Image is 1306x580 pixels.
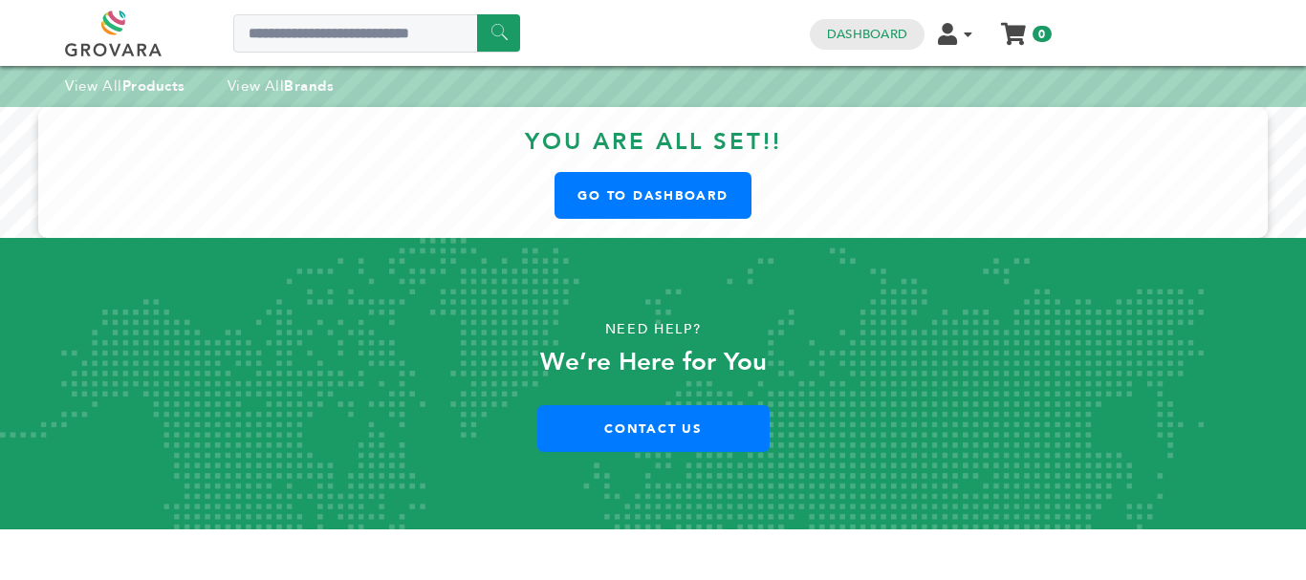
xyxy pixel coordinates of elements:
[555,172,751,219] a: Go to Dashboard
[827,26,907,43] a: Dashboard
[537,405,770,452] a: Contact Us
[65,315,1240,344] p: Need Help?
[57,126,1249,173] h3: You are all set!!
[540,345,767,379] strong: We’re Here for You
[233,14,520,53] input: Search a product or brand...
[1003,17,1025,37] a: My Cart
[1033,26,1051,42] span: 0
